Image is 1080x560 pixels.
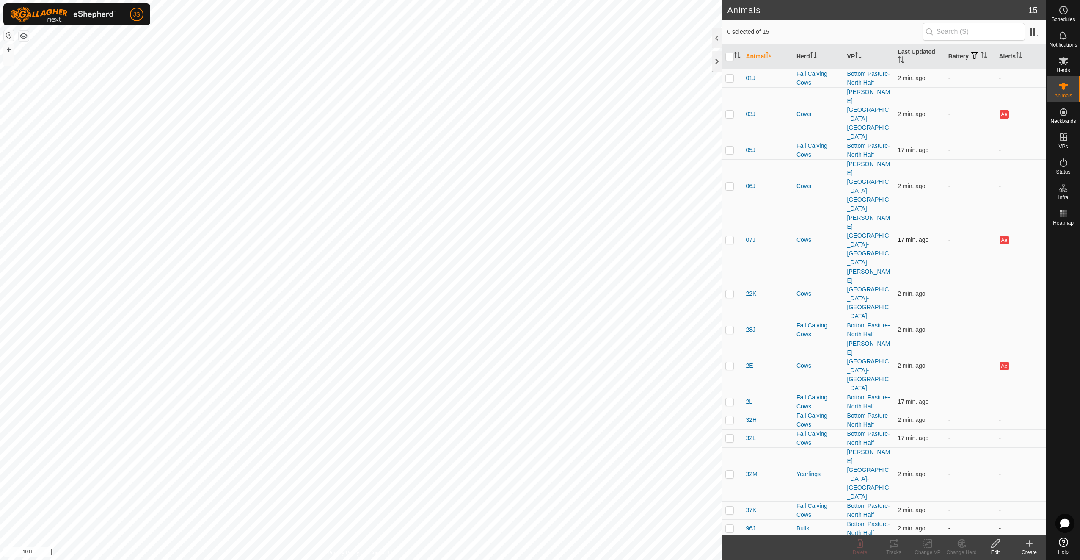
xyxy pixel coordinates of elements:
span: 05J [746,146,755,155]
div: Cows [796,182,840,191]
h2: Animals [727,5,1028,15]
span: Aug 25, 2025, 8:35 PM [898,75,925,81]
p-sorticon: Activate to sort [855,53,862,60]
div: Cows [796,361,840,370]
div: Create [1012,549,1046,556]
td: - [995,159,1046,213]
span: 03J [746,110,755,119]
span: Aug 25, 2025, 8:20 PM [898,435,928,441]
span: 07J [746,236,755,244]
span: 32L [746,434,755,443]
span: 96J [746,524,755,533]
span: VPs [1058,144,1068,149]
p-sorticon: Activate to sort [734,53,741,60]
input: Search (S) [923,23,1025,41]
span: JS [133,10,140,19]
td: - [945,141,996,159]
a: Privacy Policy [328,549,359,557]
div: Fall Calving Cows [796,321,840,339]
td: - [945,447,996,501]
td: - [945,159,996,213]
div: Fall Calving Cows [796,430,840,447]
a: Bottom Pasture-North Half [847,394,890,410]
span: Animals [1054,93,1072,98]
a: Bottom Pasture-North Half [847,502,890,518]
div: Fall Calving Cows [796,502,840,519]
a: [PERSON_NAME] [GEOGRAPHIC_DATA]-[GEOGRAPHIC_DATA] [847,89,890,140]
span: Aug 25, 2025, 8:35 PM [898,290,925,297]
span: 28J [746,325,755,334]
td: - [995,141,1046,159]
td: - [995,393,1046,411]
td: - [945,69,996,87]
a: Help [1047,534,1080,558]
div: Edit [978,549,1012,556]
td: - [945,213,996,267]
button: Reset Map [4,30,14,41]
span: Aug 25, 2025, 8:35 PM [898,416,925,423]
div: Cows [796,110,840,119]
button: Ae [1000,236,1009,244]
td: - [945,501,996,519]
a: [PERSON_NAME] [GEOGRAPHIC_DATA]-[GEOGRAPHIC_DATA] [847,340,890,391]
td: - [995,69,1046,87]
a: [PERSON_NAME] [GEOGRAPHIC_DATA]-[GEOGRAPHIC_DATA] [847,268,890,319]
div: Change VP [911,549,945,556]
p-sorticon: Activate to sort [810,53,817,60]
span: Neckbands [1050,119,1076,124]
span: Aug 25, 2025, 8:20 PM [898,398,928,405]
span: Aug 25, 2025, 8:35 PM [898,362,925,369]
button: – [4,55,14,66]
td: - [945,339,996,393]
span: Aug 25, 2025, 8:35 PM [898,525,925,532]
span: Aug 25, 2025, 8:20 PM [898,147,928,153]
a: Bottom Pasture-North Half [847,521,890,536]
a: Bottom Pasture-North Half [847,142,890,158]
div: Tracks [877,549,911,556]
a: Bottom Pasture-North Half [847,412,890,428]
span: Delete [853,549,868,555]
div: Cows [796,289,840,298]
td: - [945,267,996,321]
a: Bottom Pasture-North Half [847,70,890,86]
div: Yearlings [796,470,840,479]
td: - [995,519,1046,538]
span: 32H [746,416,757,424]
span: 37K [746,506,756,515]
span: Aug 25, 2025, 8:35 PM [898,471,925,477]
th: Battery [945,44,996,69]
td: - [945,321,996,339]
span: 2E [746,361,753,370]
p-sorticon: Activate to sort [981,53,987,60]
span: 15 [1028,4,1038,17]
th: Last Updated [894,44,945,69]
a: Bottom Pasture-North Half [847,322,890,338]
span: Aug 25, 2025, 8:35 PM [898,111,925,117]
th: Animal [742,44,793,69]
div: Cows [796,236,840,244]
td: - [945,411,996,429]
span: Status [1056,169,1070,175]
span: 32M [746,470,757,479]
td: - [945,393,996,411]
span: 2L [746,397,752,406]
button: + [4,44,14,55]
div: Change Herd [945,549,978,556]
span: Aug 25, 2025, 8:20 PM [898,236,928,243]
td: - [995,267,1046,321]
span: Aug 25, 2025, 8:35 PM [898,507,925,513]
span: Schedules [1051,17,1075,22]
th: Herd [793,44,844,69]
a: [PERSON_NAME] [GEOGRAPHIC_DATA]-[GEOGRAPHIC_DATA] [847,161,890,212]
button: Ae [1000,110,1009,119]
span: 22K [746,289,756,298]
span: Aug 25, 2025, 8:35 PM [898,183,925,189]
td: - [995,501,1046,519]
p-sorticon: Activate to sort [1016,53,1022,60]
img: Gallagher Logo [10,7,116,22]
div: Fall Calving Cows [796,393,840,411]
div: Bulls [796,524,840,533]
p-sorticon: Activate to sort [766,53,772,60]
td: - [945,519,996,538]
td: - [995,321,1046,339]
